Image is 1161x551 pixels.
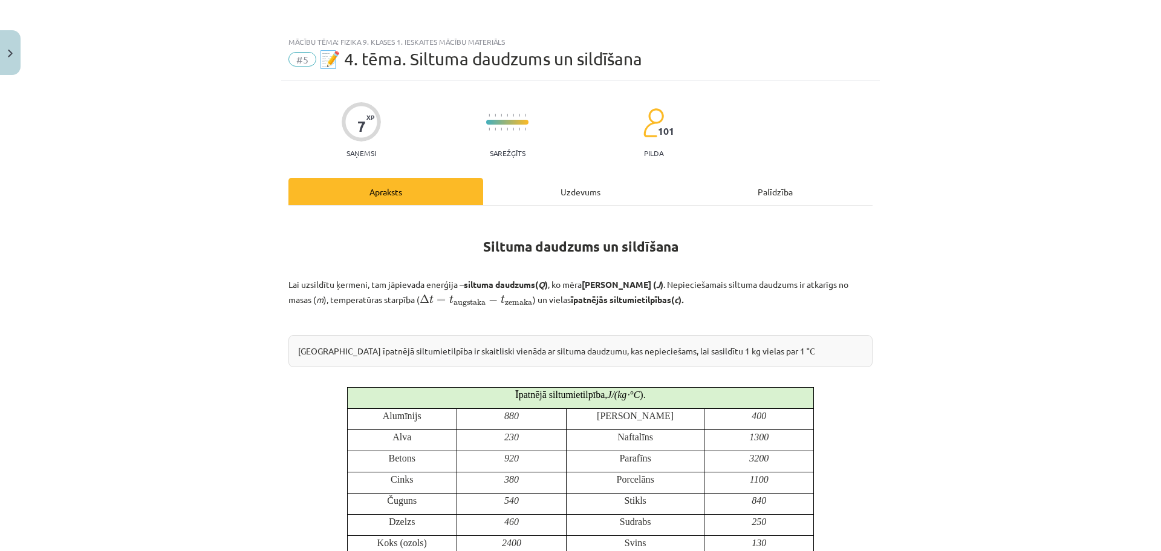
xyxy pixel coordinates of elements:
[489,114,490,117] img: icon-short-line-57e1e144782c952c97e751825c79c345078a6d821885a25fce030b3d8c18986b.svg
[449,295,454,304] span: t
[640,390,645,400] span: ).
[525,114,526,117] img: icon-short-line-57e1e144782c952c97e751825c79c345078a6d821885a25fce030b3d8c18986b.svg
[624,495,646,506] span: Stikls
[357,118,366,135] div: 7
[607,390,611,400] : J
[366,114,374,120] span: XP
[389,453,415,463] span: Betons
[288,335,873,367] div: [GEOGRAPHIC_DATA] īpatnējā siltumietilpība ir skaitliski vienāda ar siltuma daudzumu, kas nepieci...
[626,390,629,400] : ⋅
[681,294,683,305] em: .
[8,50,13,57] img: icon-close-lesson-0947bae3869378f0d4975bcd49f059093ad1ed9edebbc8119c70593378902aed.svg
[617,390,626,400] : kg
[515,390,607,400] span: Īpatnējā siltumietilpība,
[625,538,646,548] span: Svins
[525,128,526,131] img: icon-short-line-57e1e144782c952c97e751825c79c345078a6d821885a25fce030b3d8c18986b.svg
[504,432,519,442] : 230
[420,295,429,304] span: Δ
[507,128,508,131] img: icon-short-line-57e1e144782c952c97e751825c79c345078a6d821885a25fce030b3d8c18986b.svg
[629,390,633,400] : °
[495,128,496,131] img: icon-short-line-57e1e144782c952c97e751825c79c345078a6d821885a25fce030b3d8c18986b.svg
[483,238,678,255] strong: Siltuma daudzums un sildīšana
[617,474,654,484] span: Porcelāns
[288,52,316,67] span: #5
[750,474,769,484] : 1100
[643,108,664,138] img: students-c634bb4e5e11cddfef0936a35e636f08e4e9abd3cc4e673bd6f9a4125e45ecb1.svg
[597,411,674,421] span: [PERSON_NAME]
[678,178,873,205] div: Palīdzība
[464,279,535,290] b: siltuma daudzums
[495,114,496,117] img: icon-short-line-57e1e144782c952c97e751825c79c345078a6d821885a25fce030b3d8c18986b.svg
[319,49,642,69] span: 📝 4. tēma. Siltuma daudzums un sildīšana
[620,517,651,527] span: Sudrabs
[749,432,769,442] : 1300
[288,37,873,46] div: Mācību tēma: Fizika 9. klases 1. ieskaites mācību materiāls
[671,294,683,305] strong: ( )
[749,453,769,463] : 3200
[383,411,421,421] span: Alumīnijs
[429,295,434,304] span: t
[582,279,663,290] b: [PERSON_NAME] ( )
[504,411,519,421] : 880
[489,128,490,131] img: icon-short-line-57e1e144782c952c97e751825c79c345078a6d821885a25fce030b3d8c18986b.svg
[617,432,653,442] span: Naftalīns
[389,517,415,527] span: Dzelzs
[501,295,505,304] span: t
[504,495,519,506] : 540
[634,390,640,400] : C
[519,128,520,131] img: icon-short-line-57e1e144782c952c97e751825c79c345078a6d821885a25fce030b3d8c18986b.svg
[656,279,660,290] em: J
[752,517,766,527] : 250
[342,149,381,157] p: Saņemsi
[619,453,651,463] span: Parafīns
[535,279,548,290] strong: ( )
[377,538,427,548] span: Koks (ozols)
[501,114,502,117] img: icon-short-line-57e1e144782c952c97e751825c79c345078a6d821885a25fce030b3d8c18986b.svg
[490,149,525,157] p: Sarežģīts
[288,178,483,205] div: Apraksts
[538,279,545,290] em: Q
[437,298,446,303] span: =
[571,294,671,305] b: īpatnējās siltumietilpības
[513,128,514,131] img: icon-short-line-57e1e144782c952c97e751825c79c345078a6d821885a25fce030b3d8c18986b.svg
[392,432,411,442] span: Alva
[504,517,519,527] : 460
[316,294,324,305] em: m
[519,114,520,117] img: icon-short-line-57e1e144782c952c97e751825c79c345078a6d821885a25fce030b3d8c18986b.svg
[674,294,678,305] em: с
[513,114,514,117] img: icon-short-line-57e1e144782c952c97e751825c79c345078a6d821885a25fce030b3d8c18986b.svg
[387,495,417,506] span: Čuguns
[752,495,766,506] : 840
[502,538,521,548] : 2400
[504,474,519,484] : 380
[288,278,873,308] p: Lai uzsildītu ķermeni, tam jāpievada enerģija – , ko mēra . Nepieciešamais siltuma daudzums ir at...
[611,390,617,400] : /(
[644,149,663,157] p: pilda
[489,296,498,304] span: −
[752,411,766,421] : 400
[507,114,508,117] img: icon-short-line-57e1e144782c952c97e751825c79c345078a6d821885a25fce030b3d8c18986b.svg
[501,128,502,131] img: icon-short-line-57e1e144782c952c97e751825c79c345078a6d821885a25fce030b3d8c18986b.svg
[658,126,674,137] span: 101
[391,474,413,484] span: Cinks
[504,453,519,463] : 920
[454,299,486,307] span: augstaka
[752,538,766,548] : 130
[483,178,678,205] div: Uzdevums
[505,299,532,305] span: zemaka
